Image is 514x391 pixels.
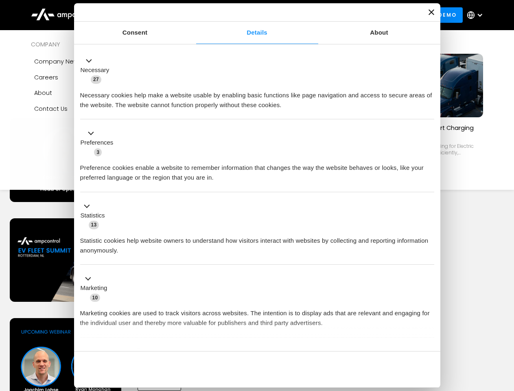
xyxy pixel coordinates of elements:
div: Statistic cookies help website owners to understand how visitors interact with websites by collec... [80,230,434,255]
button: Close banner [429,9,434,15]
button: Unclassified (2) [80,347,147,357]
div: COMPANY [31,40,132,49]
span: 27 [91,75,101,83]
button: Marketing (10) [80,274,112,303]
label: Necessary [81,66,109,75]
a: Careers [31,70,132,85]
a: Details [196,22,318,44]
button: Okay [317,358,434,381]
button: Statistics (13) [80,201,110,230]
a: Consent [74,22,196,44]
label: Preferences [81,138,114,147]
label: Statistics [81,211,105,220]
a: About [31,85,132,101]
span: 3 [94,148,102,156]
div: Careers [34,73,58,82]
a: About [318,22,440,44]
span: 2 [134,348,142,356]
a: Contact Us [31,101,132,116]
div: Marketing cookies are used to track visitors across websites. The intention is to display ads tha... [80,302,434,328]
a: Company news [31,54,132,69]
span: 10 [90,294,101,302]
div: Company news [34,57,82,66]
button: Preferences (3) [80,129,118,157]
div: Contact Us [34,104,68,113]
label: Marketing [81,283,107,293]
span: 13 [89,221,99,229]
div: Preference cookies enable a website to remember information that changes the way the website beha... [80,157,434,182]
div: About [34,88,52,97]
button: Necessary (27) [80,56,114,84]
div: Necessary cookies help make a website usable by enabling basic functions like page navigation and... [80,84,434,110]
